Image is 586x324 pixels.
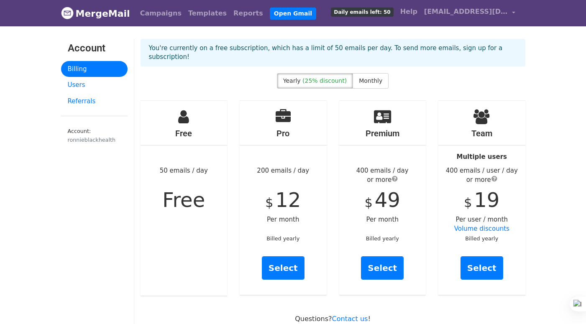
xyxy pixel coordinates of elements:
small: Account: [68,128,121,144]
a: Open Gmail [270,8,316,20]
a: Volume discounts [454,225,509,232]
span: 49 [375,188,400,212]
h3: Account [68,42,121,54]
a: Help [397,3,421,20]
p: Questions? ! [141,314,525,323]
a: Billing [61,61,128,77]
a: Daily emails left: 50 [328,3,397,20]
div: Per month [339,101,426,295]
span: Monthly [359,77,382,84]
span: (25% discount) [302,77,347,84]
span: 19 [474,188,499,212]
div: ronnieblackhealth [68,136,121,144]
strong: Multiple users [457,153,507,161]
span: $ [365,195,373,210]
a: Reports [230,5,266,22]
span: 12 [275,188,301,212]
a: MergeMail [61,5,130,22]
a: Templates [185,5,230,22]
h4: Team [438,128,525,138]
small: Billed yearly [465,235,498,242]
img: MergeMail logo [61,7,74,19]
a: [EMAIL_ADDRESS][DOMAIN_NAME] [421,3,519,23]
div: 400 emails / day or more [339,166,426,185]
a: Campaigns [137,5,185,22]
div: 400 emails / user / day or more [438,166,525,185]
small: Billed yearly [266,235,299,242]
a: Select [262,256,305,280]
small: Billed yearly [366,235,399,242]
div: 200 emails / day Per month [240,101,327,295]
span: Yearly [283,77,301,84]
span: Free [162,188,205,212]
p: You're currently on a free subscription, which has a limit of 50 emails per day. To send more ema... [149,44,517,61]
a: Select [361,256,404,280]
span: [EMAIL_ADDRESS][DOMAIN_NAME] [424,7,508,17]
span: Daily emails left: 50 [331,8,393,17]
h4: Premium [339,128,426,138]
div: Per user / month [438,101,525,295]
h4: Free [141,128,228,138]
a: Referrals [61,93,128,110]
span: $ [265,195,273,210]
a: Users [61,77,128,93]
a: Select [461,256,503,280]
div: 50 emails / day [141,101,228,296]
a: Contact us [332,315,368,323]
span: $ [464,195,472,210]
h4: Pro [240,128,327,138]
